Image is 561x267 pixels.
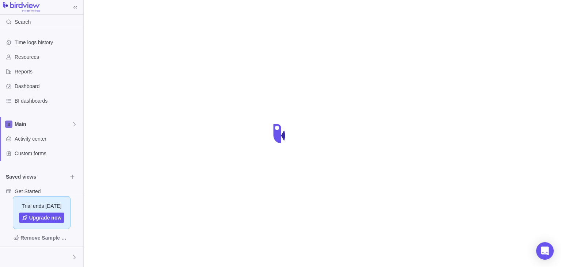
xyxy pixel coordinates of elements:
span: Get Started [15,188,80,195]
span: Custom forms [15,150,80,157]
span: Browse views [67,172,77,182]
span: Activity center [15,135,80,142]
div: Open Intercom Messenger [536,242,554,260]
a: Upgrade now [19,213,65,223]
span: Trial ends [DATE] [22,202,62,210]
span: Main [15,121,72,128]
span: Remove Sample Data [20,233,70,242]
span: Saved views [6,173,67,180]
span: Upgrade now [29,214,62,221]
span: Dashboard [15,83,80,90]
img: logo [3,2,40,12]
div: Victim [4,253,13,262]
span: Reports [15,68,80,75]
span: BI dashboards [15,97,80,104]
div: loading [266,119,295,148]
span: Remove Sample Data [6,232,77,244]
span: Time logs history [15,39,80,46]
span: Search [15,18,31,26]
span: Resources [15,53,80,61]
